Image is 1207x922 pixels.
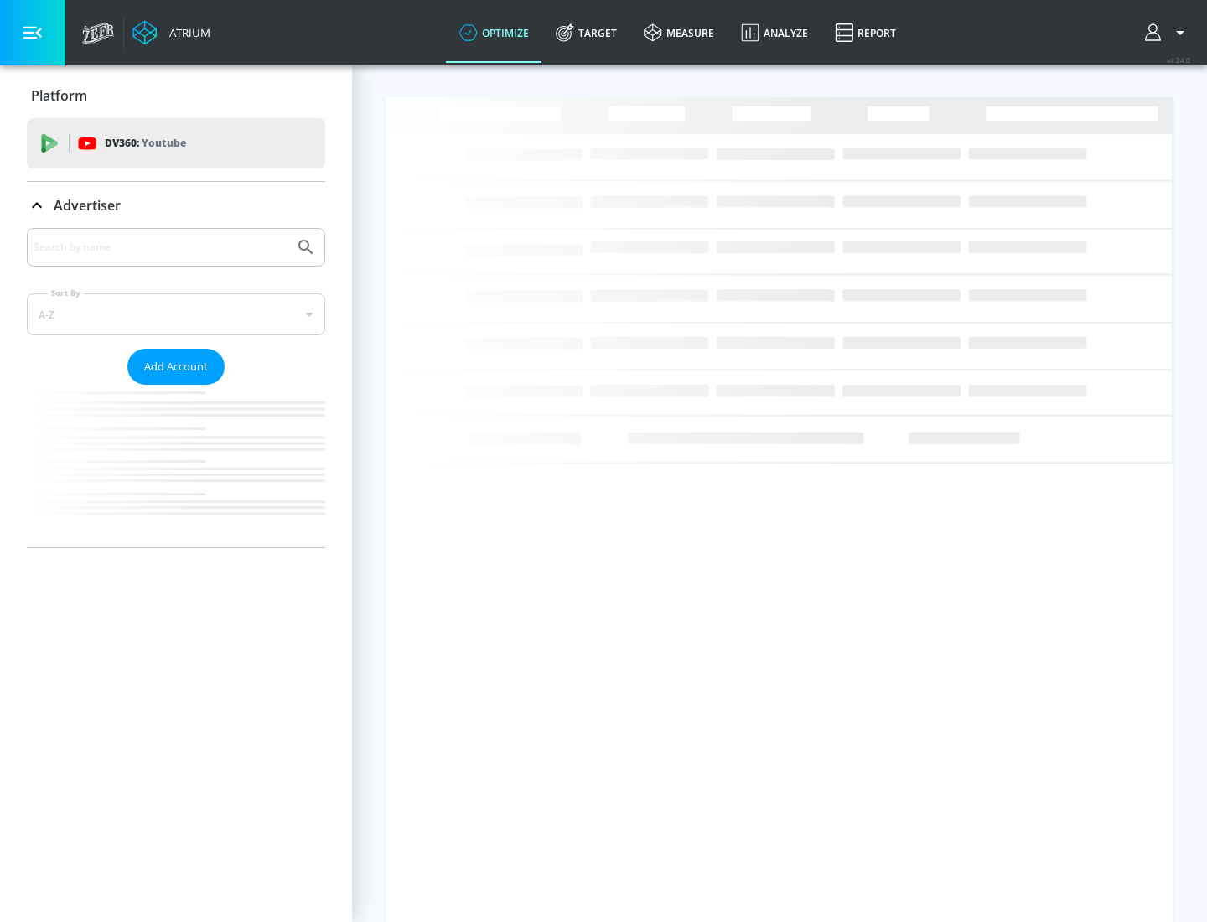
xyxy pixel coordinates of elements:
[446,3,542,63] a: optimize
[127,349,225,385] button: Add Account
[132,20,210,45] a: Atrium
[144,357,208,376] span: Add Account
[142,134,186,152] p: Youtube
[821,3,909,63] a: Report
[27,72,325,119] div: Platform
[630,3,728,63] a: measure
[1167,55,1190,65] span: v 4.24.0
[27,118,325,168] div: DV360: Youtube
[542,3,630,63] a: Target
[27,385,325,547] nav: list of Advertiser
[27,228,325,547] div: Advertiser
[105,134,186,153] p: DV360:
[27,293,325,335] div: A-Z
[163,25,210,40] div: Atrium
[728,3,821,63] a: Analyze
[31,86,87,105] p: Platform
[34,236,288,258] input: Search by name
[54,196,121,215] p: Advertiser
[27,182,325,229] div: Advertiser
[48,287,84,298] label: Sort By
